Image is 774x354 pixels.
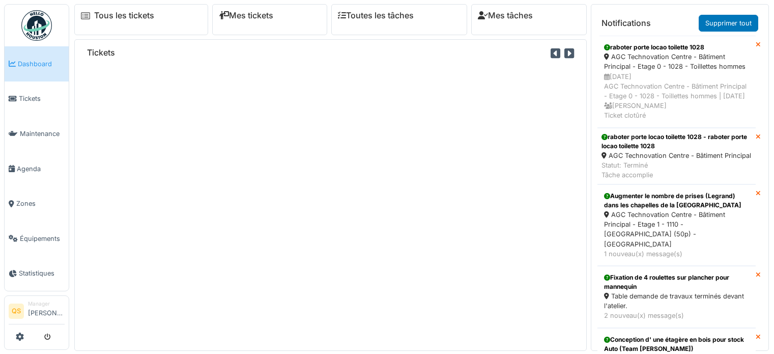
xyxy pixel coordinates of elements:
div: Table demande de travaux terminés devant l'atelier. [604,291,749,311]
span: Agenda [17,164,65,174]
li: QS [9,304,24,319]
a: Mes tâches [478,11,533,20]
h6: Tickets [87,48,115,58]
span: Maintenance [20,129,65,139]
a: Agenda [5,151,69,186]
div: 2 nouveau(x) message(s) [604,311,749,320]
div: raboter porte locao toilette 1028 - raboter porte locao toilette 1028 [601,132,752,151]
a: Mes tickets [219,11,273,20]
li: [PERSON_NAME] [28,300,65,322]
span: Tickets [19,94,65,103]
h6: Notifications [601,18,651,28]
span: Dashboard [18,59,65,69]
a: Fixation de 4 roulettes sur plancher pour mannequin Table demande de travaux terminés devant l'at... [597,266,756,328]
div: Fixation de 4 roulettes sur plancher pour mannequin [604,273,749,291]
div: AGC Technovation Centre - Bâtiment Principal [601,151,752,160]
div: [DATE] AGC Technovation Centre - Bâtiment Principal - Etage 0 - 1028 - Toillettes hommes | [DATE]... [604,72,749,121]
a: raboter porte locao toilette 1028 AGC Technovation Centre - Bâtiment Principal - Etage 0 - 1028 -... [597,36,756,127]
span: Statistiques [19,268,65,278]
img: Badge_color-CXgf-gQk.svg [21,10,52,41]
div: AGC Technovation Centre - Bâtiment Principal - Etage 0 - 1028 - Toillettes hommes [604,52,749,71]
a: Équipements [5,221,69,256]
a: raboter porte locao toilette 1028 - raboter porte locao toilette 1028 AGC Technovation Centre - B... [597,128,756,185]
a: Maintenance [5,116,69,151]
span: Zones [16,199,65,208]
span: Équipements [20,234,65,243]
div: Augmenter le nombre de prises (Legrand) dans les chapelles de la [GEOGRAPHIC_DATA] [604,192,749,210]
div: raboter porte locao toilette 1028 [604,43,749,52]
div: 1 nouveau(x) message(s) [604,249,749,259]
div: Statut: Terminé Tâche accomplie [601,160,752,180]
a: Dashboard [5,46,69,81]
a: Zones [5,186,69,221]
a: Augmenter le nombre de prises (Legrand) dans les chapelles de la [GEOGRAPHIC_DATA] AGC Technovati... [597,184,756,266]
a: Supprimer tout [699,15,758,32]
div: Conception d' une étagère en bois pour stock Auto (Team [PERSON_NAME]) [604,335,749,353]
a: Tickets [5,81,69,117]
a: Statistiques [5,256,69,291]
a: Tous les tickets [94,11,154,20]
a: Toutes les tâches [338,11,414,20]
div: AGC Technovation Centre - Bâtiment Principal - Etage 1 - 1110 - [GEOGRAPHIC_DATA] (50p) - [GEOGRA... [604,210,749,249]
a: QS Manager[PERSON_NAME] [9,300,65,324]
div: Manager [28,300,65,308]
